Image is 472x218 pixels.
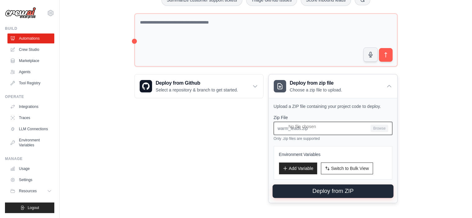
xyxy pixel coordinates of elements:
div: Manage [5,156,54,161]
img: Logo [5,7,36,19]
p: Only .zip files are supported [274,136,392,141]
a: Usage [7,164,54,174]
button: Logout [5,202,54,213]
a: Integrations [7,102,54,112]
a: Marketplace [7,56,54,66]
button: Add Variable [279,162,317,174]
label: Zip File [274,114,392,121]
h3: Deploy from zip file [290,79,342,87]
a: Traces [7,113,54,123]
a: Agents [7,67,54,77]
p: Choose a zip file to upload. [290,87,342,93]
a: LLM Connections [7,124,54,134]
span: Logout [28,205,39,210]
button: Deploy from ZIP [272,185,393,198]
a: Environment Variables [7,135,54,150]
h3: Deploy from Github [156,79,238,87]
button: Resources [7,186,54,196]
div: Operate [5,94,54,99]
a: Crew Studio [7,45,54,55]
span: Switch to Bulk View [331,165,369,171]
p: Select a repository & branch to get started. [156,87,238,93]
a: Tool Registry [7,78,54,88]
button: Switch to Bulk View [321,162,373,174]
h3: Environment Variables [279,151,387,158]
iframe: Chat Widget [441,188,472,218]
div: Build [5,26,54,31]
p: Upload a ZIP file containing your project code to deploy. [274,103,392,109]
a: Automations [7,33,54,43]
span: Resources [19,189,37,194]
input: warm_leads.zip Browse [274,122,392,135]
a: Settings [7,175,54,185]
